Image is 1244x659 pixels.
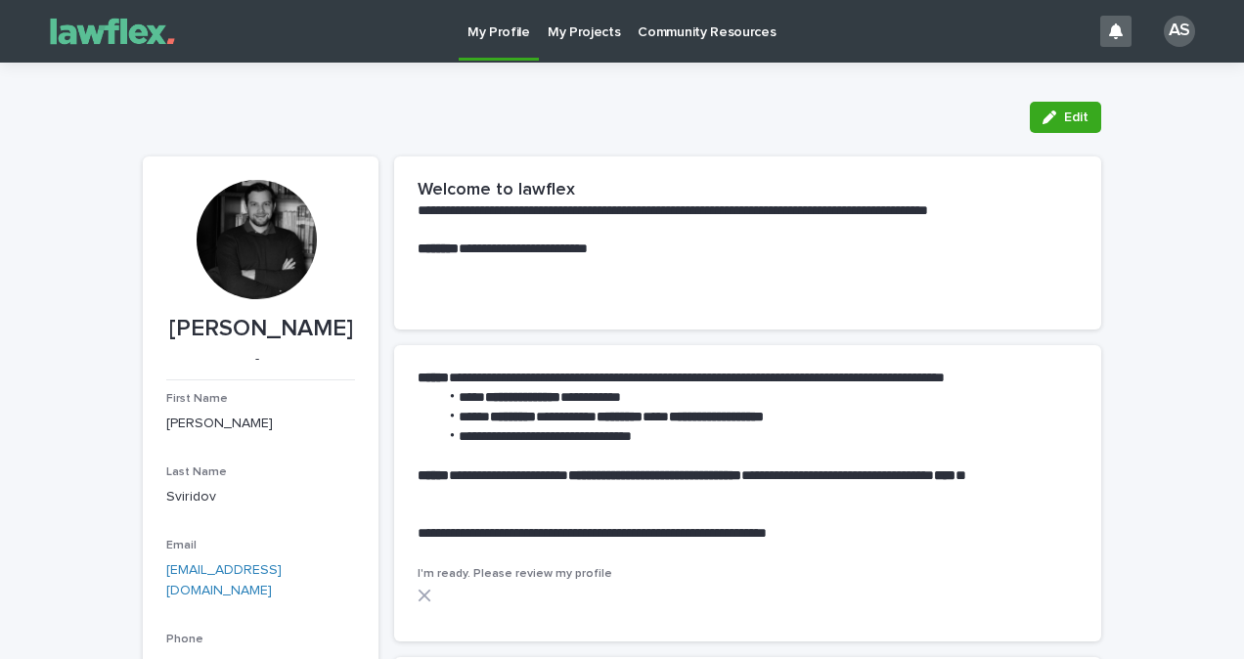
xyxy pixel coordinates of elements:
[1030,102,1101,133] button: Edit
[1064,110,1088,124] span: Edit
[166,540,197,551] span: Email
[166,393,228,405] span: First Name
[166,563,282,597] a: [EMAIL_ADDRESS][DOMAIN_NAME]
[166,315,355,343] p: [PERSON_NAME]
[166,487,355,507] p: Sviridov
[166,351,347,368] p: -
[166,466,227,478] span: Last Name
[418,180,575,201] h2: Welcome to lawflex
[1164,16,1195,47] div: AS
[166,634,203,645] span: Phone
[166,414,355,434] p: [PERSON_NAME]
[39,12,186,51] img: Gnvw4qrBSHOAfo8VMhG6
[418,568,612,580] span: I'm ready. Please review my profile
